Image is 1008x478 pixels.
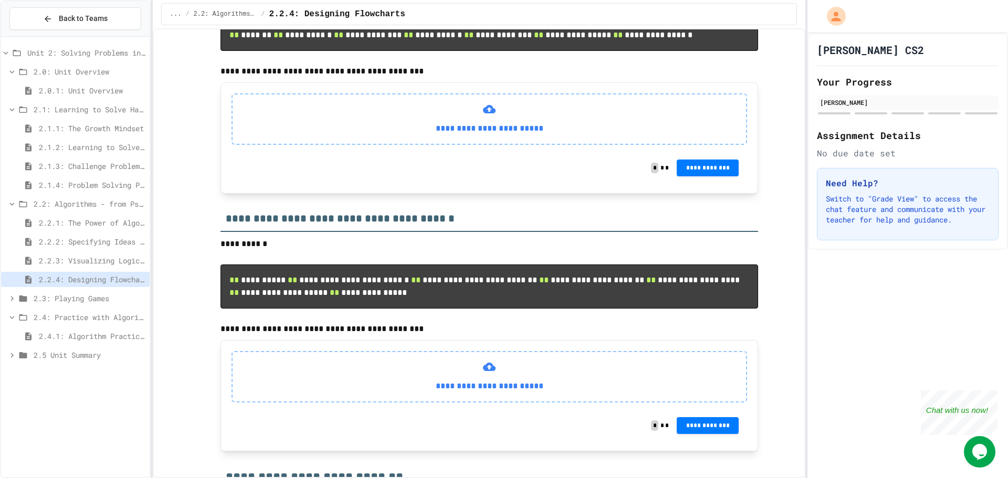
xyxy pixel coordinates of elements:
span: 2.0: Unit Overview [34,66,145,77]
span: 2.4.1: Algorithm Practice Exercises [39,331,145,342]
span: 2.3: Playing Games [34,293,145,304]
span: 2.5 Unit Summary [34,349,145,360]
span: ... [170,10,182,18]
span: 2.2.4: Designing Flowcharts [269,8,405,20]
h2: Assignment Details [817,128,999,143]
h1: [PERSON_NAME] CS2 [817,43,924,57]
div: My Account [816,4,848,28]
span: 2.1.2: Learning to Solve Hard Problems [39,142,145,153]
iframe: chat widget [921,390,997,435]
p: Switch to "Grade View" to access the chat feature and communicate with your teacher for help and ... [826,194,990,225]
button: Back to Teams [9,7,141,30]
h2: Your Progress [817,75,999,89]
span: 2.0.1: Unit Overview [39,85,145,96]
div: [PERSON_NAME] [820,98,995,107]
span: 2.2.1: The Power of Algorithms [39,217,145,228]
span: 2.1.3: Challenge Problem - The Bridge [39,161,145,172]
span: 2.4: Practice with Algorithms [34,312,145,323]
span: 2.2.4: Designing Flowcharts [39,274,145,285]
iframe: chat widget [964,436,997,468]
div: No due date set [817,147,999,160]
span: 2.2.3: Visualizing Logic with Flowcharts [39,255,145,266]
span: 2.1.1: The Growth Mindset [39,123,145,134]
span: 2.2: Algorithms - from Pseudocode to Flowcharts [194,10,257,18]
span: Unit 2: Solving Problems in Computer Science [27,47,145,58]
span: 2.1.4: Problem Solving Practice [39,179,145,190]
span: Back to Teams [59,13,108,24]
h3: Need Help? [826,177,990,189]
span: 2.2.2: Specifying Ideas with Pseudocode [39,236,145,247]
span: / [185,10,189,18]
span: 2.1: Learning to Solve Hard Problems [34,104,145,115]
span: 2.2: Algorithms - from Pseudocode to Flowcharts [34,198,145,209]
span: / [261,10,265,18]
